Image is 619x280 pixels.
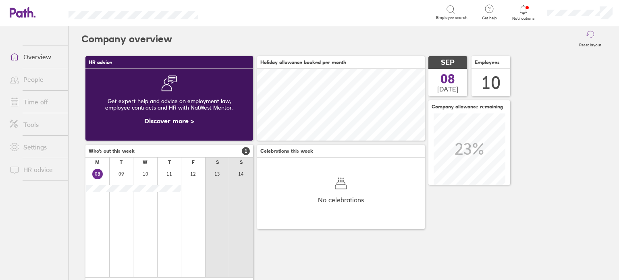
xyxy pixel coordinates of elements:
[3,49,68,65] a: Overview
[476,16,503,21] span: Get help
[574,40,606,48] label: Reset layout
[120,160,123,165] div: T
[242,147,250,155] span: 1
[437,85,458,93] span: [DATE]
[143,160,147,165] div: W
[240,160,243,165] div: S
[3,71,68,87] a: People
[432,104,503,110] span: Company allowance remaining
[440,73,455,85] span: 08
[220,8,241,16] div: Search
[260,148,313,154] span: Celebrations this week
[511,4,537,21] a: Notifications
[89,60,112,65] span: HR advice
[192,160,195,165] div: F
[481,73,501,93] div: 10
[81,26,172,52] h2: Company overview
[92,91,247,117] div: Get expert help and advice on employment law, employee contracts and HR with NatWest Mentor.
[441,58,455,67] span: SEP
[144,117,194,125] a: Discover more >
[260,60,346,65] span: Holiday allowance booked per month
[3,94,68,110] a: Time off
[216,160,219,165] div: S
[574,26,606,52] button: Reset layout
[318,196,364,203] span: No celebrations
[95,160,100,165] div: M
[3,116,68,133] a: Tools
[168,160,171,165] div: T
[3,139,68,155] a: Settings
[3,162,68,178] a: HR advice
[511,16,537,21] span: Notifications
[475,60,500,65] span: Employees
[436,15,467,20] span: Employee search
[89,148,135,154] span: Who's out this week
